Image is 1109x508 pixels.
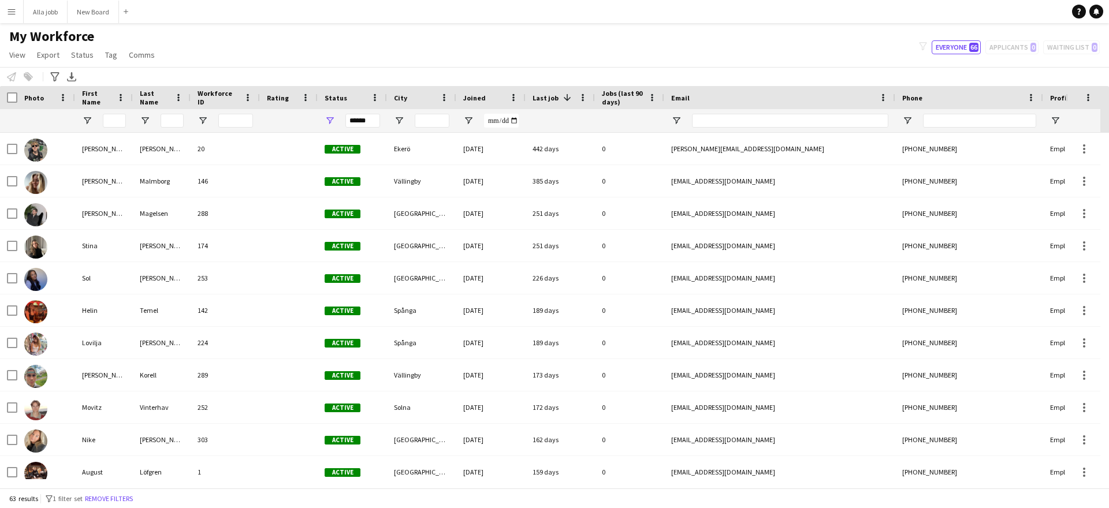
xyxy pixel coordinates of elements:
div: [PERSON_NAME] [75,133,133,165]
div: [DATE] [456,424,526,455]
div: 303 [191,424,260,455]
div: [PHONE_NUMBER] [895,165,1043,197]
div: [GEOGRAPHIC_DATA] [387,262,456,294]
div: Vällingby [387,359,456,391]
span: Last job [533,94,559,102]
div: [PERSON_NAME] [133,230,191,262]
div: 172 days [526,391,595,423]
div: [GEOGRAPHIC_DATA] [387,197,456,229]
div: 442 days [526,133,595,165]
button: Open Filter Menu [394,115,404,126]
div: 162 days [526,424,595,455]
button: Everyone66 [932,40,981,54]
input: Email Filter Input [692,114,888,128]
span: Workforce ID [198,89,239,106]
div: 174 [191,230,260,262]
div: [PERSON_NAME] [133,133,191,165]
img: Sol Wilson [24,268,47,291]
div: 288 [191,197,260,229]
div: [PERSON_NAME] [133,262,191,294]
button: Alla jobb [24,1,68,23]
button: Open Filter Menu [198,115,208,126]
div: [EMAIL_ADDRESS][DOMAIN_NAME] [664,294,895,326]
div: 289 [191,359,260,391]
a: Comms [124,47,159,62]
span: First Name [82,89,112,106]
div: 0 [595,230,664,262]
img: Movitz Vinterhav [24,397,47,420]
div: 189 days [526,294,595,326]
div: 0 [595,165,664,197]
div: [EMAIL_ADDRESS][DOMAIN_NAME] [664,391,895,423]
div: [DATE] [456,294,526,326]
div: [GEOGRAPHIC_DATA] [387,456,456,488]
span: Comms [129,50,155,60]
span: Active [325,177,360,186]
div: Korell [133,359,191,391]
span: Active [325,274,360,283]
div: [PHONE_NUMBER] [895,230,1043,262]
div: 0 [595,424,664,455]
div: 159 days [526,456,595,488]
span: View [9,50,25,60]
div: [EMAIL_ADDRESS][DOMAIN_NAME] [664,456,895,488]
div: 20 [191,133,260,165]
span: Active [325,468,360,477]
div: 224 [191,327,260,358]
div: 253 [191,262,260,294]
span: Last Name [140,89,170,106]
div: [GEOGRAPHIC_DATA] [387,424,456,455]
input: Status Filter Input [345,114,380,128]
span: 1 filter set [53,494,83,503]
div: 0 [595,391,664,423]
div: Vällingby [387,165,456,197]
div: 173 days [526,359,595,391]
img: Isabelle Malmborg [24,171,47,194]
a: Tag [101,47,122,62]
div: 0 [595,197,664,229]
div: 1 [191,456,260,488]
button: Open Filter Menu [1050,115,1060,126]
div: Malmborg [133,165,191,197]
button: Open Filter Menu [671,115,682,126]
div: [PERSON_NAME][EMAIL_ADDRESS][DOMAIN_NAME] [664,133,895,165]
button: Open Filter Menu [325,115,335,126]
div: Löfgren [133,456,191,488]
div: Solna [387,391,456,423]
div: 226 days [526,262,595,294]
div: 142 [191,294,260,326]
span: City [394,94,407,102]
span: Email [671,94,690,102]
div: 251 days [526,230,595,262]
div: [DATE] [456,262,526,294]
span: Active [325,339,360,348]
img: August Löfgren [24,462,47,485]
span: Active [325,404,360,412]
input: Phone Filter Input [923,114,1036,128]
span: Active [325,436,360,444]
img: Lovilja Norström [24,333,47,356]
div: [DATE] [456,456,526,488]
div: Vinterhav [133,391,191,423]
div: Helin [75,294,133,326]
app-action-btn: Export XLSX [65,70,79,84]
div: Spånga [387,294,456,326]
img: Stina Dahl [24,236,47,259]
div: [PERSON_NAME] [133,327,191,358]
div: [EMAIL_ADDRESS][DOMAIN_NAME] [664,327,895,358]
div: Spånga [387,327,456,358]
img: Philip Magelsen [24,203,47,226]
span: Rating [267,94,289,102]
div: [EMAIL_ADDRESS][DOMAIN_NAME] [664,359,895,391]
div: [EMAIL_ADDRESS][DOMAIN_NAME] [664,262,895,294]
div: Sol [75,262,133,294]
div: Movitz [75,391,133,423]
div: 0 [595,294,664,326]
span: Profile [1050,94,1073,102]
span: Active [325,307,360,315]
a: Status [66,47,98,62]
span: Active [325,371,360,380]
div: [PHONE_NUMBER] [895,391,1043,423]
span: Jobs (last 90 days) [602,89,643,106]
div: [PERSON_NAME] [75,165,133,197]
